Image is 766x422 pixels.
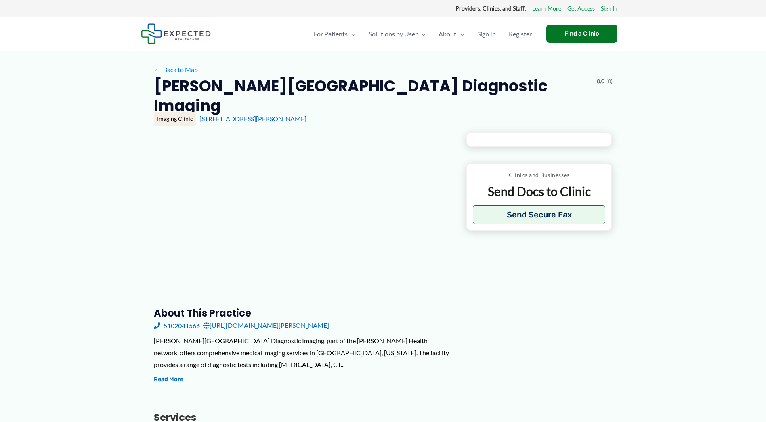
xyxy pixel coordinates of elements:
[314,20,348,48] span: For Patients
[307,20,362,48] a: For PatientsMenu Toggle
[362,20,432,48] a: Solutions by UserMenu Toggle
[369,20,418,48] span: Solutions by User
[597,76,604,87] span: 0.0
[154,112,196,126] div: Imaging Clinic
[532,3,561,14] a: Learn More
[154,65,162,73] span: ←
[199,115,306,122] a: [STREET_ADDRESS][PERSON_NAME]
[473,205,606,224] button: Send Secure Fax
[154,375,183,384] button: Read More
[473,184,606,199] p: Send Docs to Clinic
[439,20,456,48] span: About
[606,76,613,87] span: (0)
[567,3,595,14] a: Get Access
[509,20,532,48] span: Register
[348,20,356,48] span: Menu Toggle
[154,76,590,116] h2: [PERSON_NAME][GEOGRAPHIC_DATA] Diagnostic Imaging
[471,20,502,48] a: Sign In
[473,170,606,180] p: Clinics and Businesses
[432,20,471,48] a: AboutMenu Toggle
[203,319,329,331] a: [URL][DOMAIN_NAME][PERSON_NAME]
[154,63,198,76] a: ←Back to Map
[502,20,538,48] a: Register
[154,335,453,371] div: [PERSON_NAME][GEOGRAPHIC_DATA] Diagnostic Imaging, part of the [PERSON_NAME] Health network, offe...
[456,20,464,48] span: Menu Toggle
[418,20,426,48] span: Menu Toggle
[601,3,617,14] a: Sign In
[154,307,453,319] h3: About this practice
[477,20,496,48] span: Sign In
[154,319,200,331] a: 5102041566
[455,5,526,12] strong: Providers, Clinics, and Staff:
[307,20,538,48] nav: Primary Site Navigation
[141,23,211,44] img: Expected Healthcare Logo - side, dark font, small
[546,25,617,43] a: Find a Clinic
